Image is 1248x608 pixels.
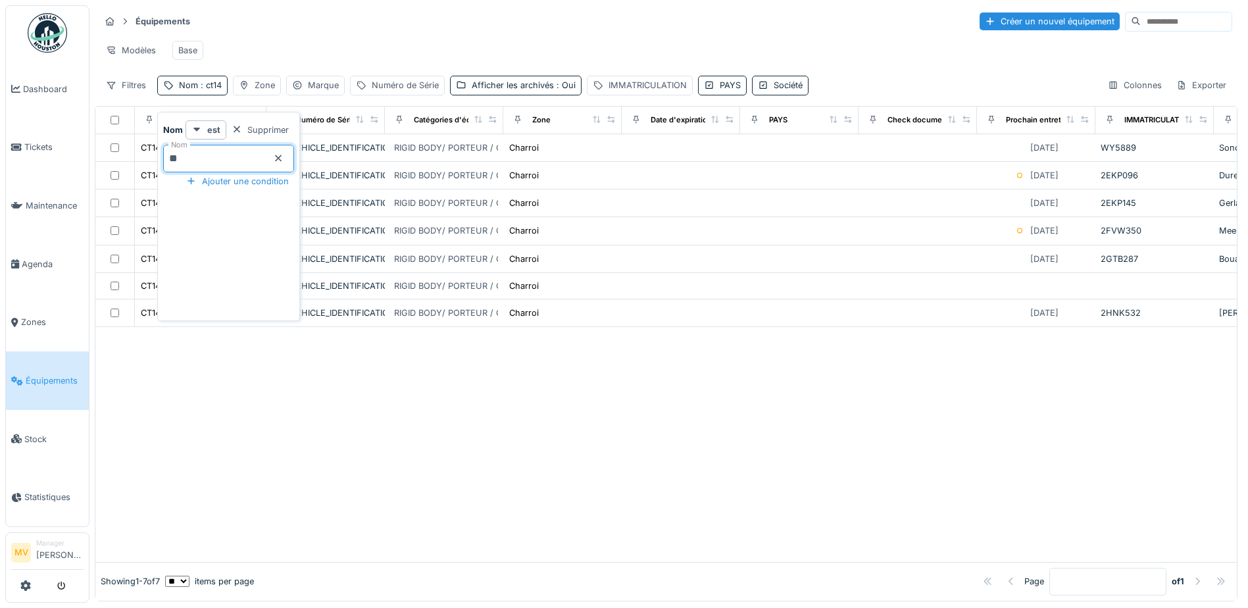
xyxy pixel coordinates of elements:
div: 2HNK532 [1101,307,1209,319]
div: Marque [308,79,339,91]
strong: Nom [163,124,183,136]
div: Ajouter une condition [181,172,294,190]
div: Check document date [887,114,967,126]
div: [US_VEHICLE_IDENTIFICATION_NUMBER] [272,280,380,292]
div: [DATE] [1030,224,1059,237]
div: [DATE] [1030,169,1059,182]
span: Statistiques [24,491,84,503]
span: : ct14 [198,80,222,90]
div: items per page [165,575,254,588]
div: RIGID BODY/ PORTEUR / CAMION [394,307,531,319]
div: Base [178,44,197,57]
div: Zone [255,79,275,91]
div: Zone [532,114,551,126]
div: WY5889 [1101,141,1209,154]
div: PAYS [720,79,741,91]
span: Dashboard [23,83,84,95]
span: : Oui [554,80,576,90]
div: Charroi [509,141,539,154]
div: Créer un nouvel équipement [980,13,1120,30]
div: CT146 [141,307,166,319]
div: PAYS [769,114,787,126]
div: CT143 [141,224,166,237]
div: Charroi [509,197,539,209]
div: RIGID BODY/ PORTEUR / CAMION [394,280,531,292]
div: CT140 [141,141,166,154]
div: Manager [36,538,84,548]
div: [US_VEHICLE_IDENTIFICATION_NUMBER] [272,169,380,182]
div: [US_VEHICLE_IDENTIFICATION_NUMBER] [272,253,380,265]
div: CT144 [141,253,166,265]
strong: Équipements [130,15,195,28]
span: Stock [24,433,84,445]
li: MV [11,543,31,563]
div: 2EKP145 [1101,197,1209,209]
span: Zones [21,316,84,328]
div: [US_VEHICLE_IDENTIFICATION_NUMBER] [272,307,380,319]
div: Charroi [509,280,539,292]
div: Numéro de Série [372,79,439,91]
div: Charroi [509,253,539,265]
div: [DATE] [1030,197,1059,209]
strong: est [207,124,220,136]
div: 2EKP096 [1101,169,1209,182]
div: CT145 [141,280,166,292]
div: Nom [179,79,222,91]
div: Prochain entretien [1006,114,1072,126]
div: RIGID BODY/ PORTEUR / CAMION [394,141,531,154]
div: [DATE] [1030,141,1059,154]
label: Nom [168,139,190,151]
div: Modèles [100,41,162,60]
div: Société [774,79,803,91]
div: Catégories d'équipement [414,114,505,126]
div: [US_VEHICLE_IDENTIFICATION_NUMBER] [272,197,380,209]
span: Équipements [26,374,84,387]
div: [DATE] [1030,253,1059,265]
div: Date d'expiration [651,114,712,126]
div: Charroi [509,224,539,237]
div: 2GTB287 [1101,253,1209,265]
img: Badge_color-CXgf-gQk.svg [28,13,67,53]
div: [DATE] [1030,307,1059,319]
div: CT141 [141,169,164,182]
div: Supprimer [226,121,294,139]
div: IMMATRICULATION [609,79,687,91]
span: Maintenance [26,199,84,212]
div: IMMATRICULATION [1124,114,1193,126]
div: Colonnes [1102,76,1168,95]
div: Charroi [509,169,539,182]
span: Tickets [24,141,84,153]
div: Numéro de Série [295,114,356,126]
span: Agenda [22,258,84,270]
div: RIGID BODY/ PORTEUR / CAMION [394,253,531,265]
div: Charroi [509,307,539,319]
div: RIGID BODY/ PORTEUR / CAMION [394,224,531,237]
strong: of 1 [1172,575,1184,588]
div: RIGID BODY/ PORTEUR / CAMION [394,197,531,209]
div: CT142 [141,197,166,209]
div: [US_VEHICLE_IDENTIFICATION_NUMBER] [272,141,380,154]
div: Showing 1 - 7 of 7 [101,575,160,588]
div: Exporter [1170,76,1232,95]
div: 2FVW350 [1101,224,1209,237]
div: [US_VEHICLE_IDENTIFICATION_NUMBER] [272,224,380,237]
div: Afficher les archivés [472,79,576,91]
li: [PERSON_NAME] [36,538,84,567]
div: Page [1024,575,1044,588]
div: Filtres [100,76,152,95]
div: RIGID BODY/ PORTEUR / CAMION [394,169,531,182]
